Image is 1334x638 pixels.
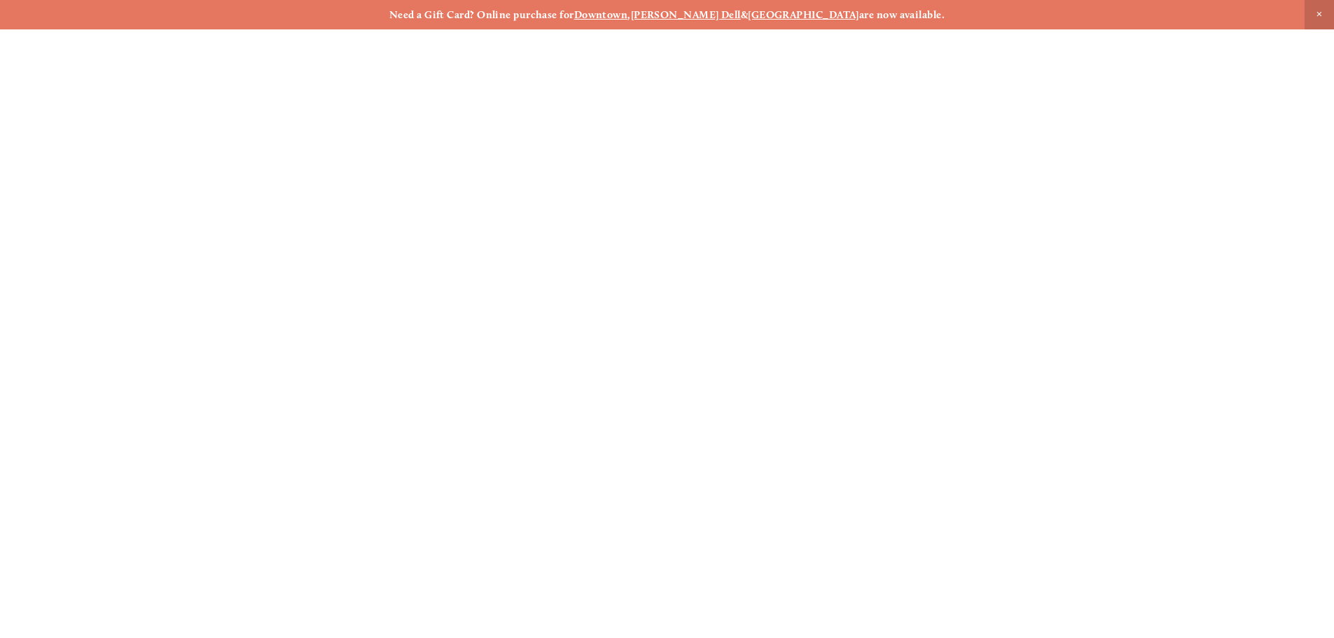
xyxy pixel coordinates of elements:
[859,8,945,21] strong: are now available.
[574,8,628,21] a: Downtown
[631,8,741,21] a: [PERSON_NAME] Dell
[748,8,859,21] a: [GEOGRAPHIC_DATA]
[627,8,630,21] strong: ,
[741,8,748,21] strong: &
[389,8,574,21] strong: Need a Gift Card? Online purchase for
